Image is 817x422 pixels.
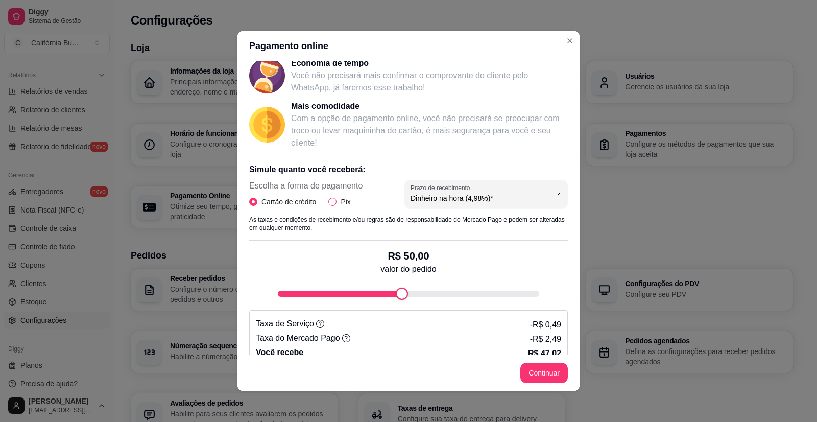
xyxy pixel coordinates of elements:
[291,69,568,94] p: Você não precisará mais confirmar o comprovante do cliente pelo WhatsApp, já faremos esse trabalho!
[249,216,568,232] p: As taxas e condições de recebimento e/ou regras são de responsabilidade do Mercado Pago e podem s...
[562,33,578,49] button: Close
[291,100,568,112] p: Mais comodidade
[404,180,568,208] button: Prazo de recebimentoDinheiro na hora (4,98%)*
[249,58,285,93] img: Economia de tempo
[411,183,473,192] label: Prazo de recebimento
[528,347,561,360] p: R$ 47,02
[249,107,285,143] img: Mais comodidade
[337,196,354,207] span: Pix
[256,318,324,330] p: Taxa de Serviço
[278,288,539,300] div: fee-calculator
[380,249,436,263] p: R$ 50,00
[237,31,580,61] header: Pagamento online
[256,332,350,344] p: Taxa do Mercado Pago
[249,163,568,176] p: Simule quanto você receberá:
[380,263,436,275] p: valor do pedido
[291,112,568,149] p: Com a opção de pagamento online, você não precisará se preocupar com troco ou levar maquininha de...
[530,333,561,345] p: - R$ 2,49
[256,346,303,359] p: Você recebe
[249,180,363,192] span: Escolha a forma de pagamento
[520,363,568,383] button: Continuar
[530,319,561,331] p: - R$ 0,49
[411,193,549,203] span: Dinheiro na hora (4,98%)*
[257,196,320,207] span: Cartão de crédito
[249,180,363,207] div: Escolha a forma de pagamento
[291,57,568,69] p: Economia de tempo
